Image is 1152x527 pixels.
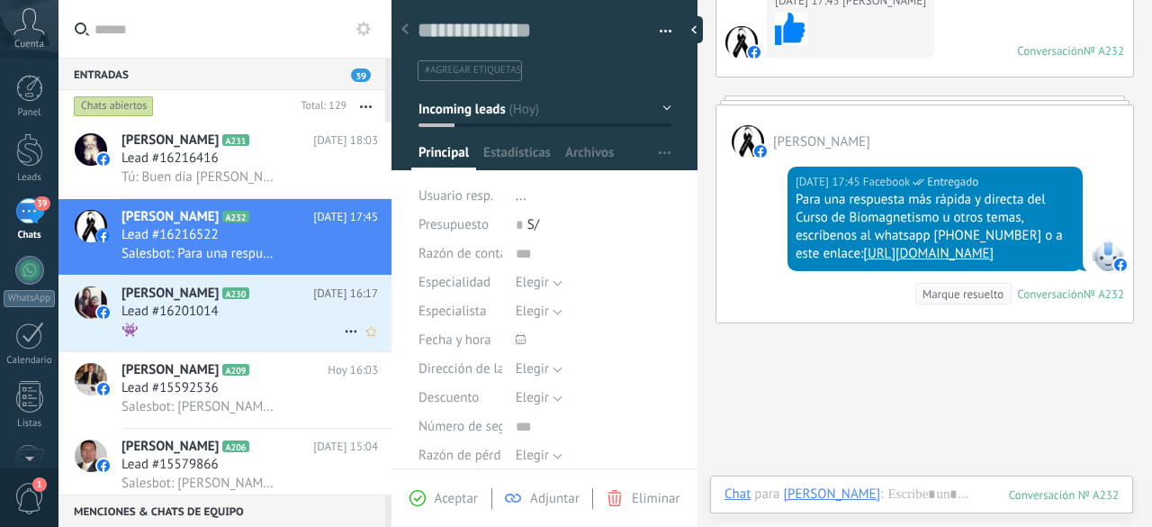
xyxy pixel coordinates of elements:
div: Fecha y hora [418,326,502,355]
div: Chats [4,230,56,241]
div: Ocultar [685,16,703,43]
span: Dirección de la clínica [418,362,545,376]
div: Calendario [4,355,56,367]
span: Lead #15592536 [121,379,219,397]
img: icon [97,153,110,166]
img: facebook-sm.svg [1114,259,1127,271]
span: 39 [351,68,371,82]
span: Facebook [863,173,911,191]
div: Maria Liduvina Ruiz Zelada [783,486,880,502]
span: [PERSON_NAME] [121,132,219,150]
span: Adjuntar [530,490,580,507]
a: avataricon[PERSON_NAME]A230[DATE] 16:17Lead #16201014👾 [58,276,391,351]
span: Salesbot: [PERSON_NAME], ¿quieres recibir novedades y promociones de la Escuela Cetim? Déjanos tu... [121,398,279,415]
div: Usuario resp. [418,182,502,211]
span: Hoy 16:03 [328,361,378,379]
span: A231 [222,134,248,146]
span: Elegir [516,274,549,291]
span: A232 [222,211,248,223]
div: Conversación [1017,43,1084,59]
div: Total: 129 [293,97,346,115]
span: Elegir [516,303,549,320]
div: Especialidad [418,268,502,297]
span: 👾 [121,322,139,339]
span: Aceptar [435,490,478,507]
span: Fecha y hora [418,333,491,347]
span: Eliminar [632,490,679,507]
span: A206 [222,441,248,452]
span: Principal [418,144,469,170]
span: A209 [222,364,248,376]
span: Especialista [418,304,486,318]
a: avataricon[PERSON_NAME]A232[DATE] 17:45Lead #16216522Salesbot: Para una respuesta más rápida y di... [58,199,391,275]
span: 1 [32,477,47,492]
span: [DATE] 17:45 [313,208,378,226]
button: Elegir [516,384,562,413]
span: Maria Liduvina Ruiz Zelada [773,133,870,150]
img: icon [97,306,110,319]
button: Elegir [516,297,562,326]
button: Elegir [516,268,562,297]
a: avataricon[PERSON_NAME]A231[DATE] 18:03Lead #16216416Tú: Buen día [PERSON_NAME] dime tiene sun nu... [58,123,391,198]
span: Lead #15579866 [121,456,219,474]
div: Razón de pérdida [418,441,502,470]
span: [PERSON_NAME] [121,208,219,226]
span: Elegir [516,447,549,464]
span: Descuento [418,391,479,404]
a: avataricon[PERSON_NAME]A206[DATE] 15:04Lead #15579866Salesbot: [PERSON_NAME], ¿quieres recibir no... [58,429,391,504]
span: Razón de contacto [418,247,525,260]
span: Lead #16216416 [121,150,219,168]
a: [URL][DOMAIN_NAME] [863,245,994,262]
img: icon [97,383,110,395]
button: Elegir [516,355,562,384]
span: [DATE] 16:17 [313,285,378,303]
div: № A232 [1084,286,1124,302]
span: para [754,486,779,504]
div: Especialista [418,297,502,326]
span: Maria Liduvina Ruiz Zelada [725,26,758,59]
div: WhatsApp [4,290,55,307]
div: Marque resuelto [922,286,1003,303]
span: [PERSON_NAME] [121,361,219,379]
img: facebook-sm.svg [754,145,767,158]
span: Salesbot: [PERSON_NAME], ¿quieres recibir novedades y promociones de la Escuela Cetim? Déjanos tu... [121,475,279,492]
span: Número de seguro [418,420,525,433]
div: 232 [1009,487,1119,503]
span: S/ [527,216,539,233]
span: Cuenta [14,39,44,50]
span: [DATE] 18:03 [313,132,378,150]
span: Archivos [565,144,614,170]
div: Conversación [1017,286,1084,302]
div: Descuento [418,384,502,413]
div: Número de seguro [418,413,502,441]
div: Dirección de la clínica [418,355,502,384]
span: Elegir [516,360,549,377]
div: Chats abiertos [74,95,154,117]
span: : [880,486,883,504]
span: Salesbot: Para una respuesta más rápida y directa del Curso de Biomagnetismo u otros temas, escrí... [121,245,279,262]
div: Menciones & Chats de equipo [58,495,385,527]
span: ... [516,187,526,204]
span: Elegir [516,389,549,406]
div: Listas [4,418,56,430]
span: Usuario resp. [418,187,493,204]
span: 39 [34,196,49,211]
img: icon [97,230,110,242]
div: Razón de contacto [418,240,502,268]
span: Maria Liduvina Ruiz Zelada [732,125,764,158]
div: Panel [4,107,56,119]
span: Lead #16216522 [121,226,219,244]
button: Elegir [516,441,562,470]
span: Estadísticas [483,144,551,170]
span: Tú: Buen día [PERSON_NAME] dime tiene sun numero de whatsapp para darte la informacion? o bien ag... [121,168,279,186]
span: #agregar etiquetas [425,64,521,77]
span: A230 [222,287,248,299]
div: № A232 [1084,43,1124,59]
div: Leads [4,172,56,184]
span: Lead #16201014 [121,303,219,321]
span: [PERSON_NAME] [121,285,219,303]
span: Facebook [1092,239,1124,271]
span: [PERSON_NAME] [121,438,219,456]
div: Presupuesto [418,211,502,240]
img: facebook-sm.svg [748,46,760,59]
